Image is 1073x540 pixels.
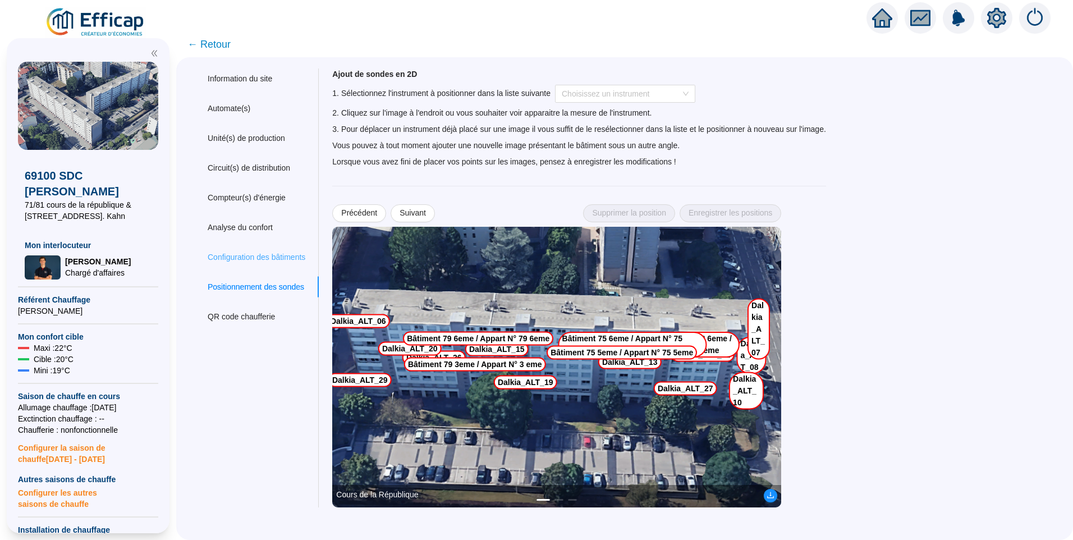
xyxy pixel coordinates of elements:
span: Mon interlocuteur [25,240,152,251]
span: Chargé d'affaires [65,267,131,278]
span: Allumage chauffage : [DATE] [18,402,158,413]
span: 1. Sélectionnez l'instrument à positionner dans la liste suivante [332,89,551,98]
span: download [767,491,774,499]
span: double-left [150,49,158,57]
span: 3. Pour déplacer un instrument déjà placé sur une image il vous suffit de le resélectionner dans ... [332,125,826,134]
span: 2. Cliquez sur l'image à l'endroit ou vous souhaiter voir apparaitre la mesure de l'instrument. [332,108,652,117]
div: QR code chaufferie [208,311,275,323]
button: Précédent [332,204,386,222]
span: Cours de la République [336,489,418,504]
div: Automate(s) [208,103,250,115]
img: alerts [943,2,974,34]
span: Suivant [400,207,426,219]
span: Référent Chauffage [18,294,158,305]
span: Exctinction chauffage : -- [18,413,158,424]
span: Autres saisons de chauffe [18,474,158,485]
span: Chaufferie : non fonctionnelle [18,424,158,436]
span: Saison de chauffe en cours [18,391,158,402]
img: alerts [1019,2,1051,34]
span: Vous pouvez à tout moment ajouter une nouvelle image présentant le bâtiment sous un autre angle. [332,141,680,150]
div: Analyse du confort [208,222,273,234]
button: Suivant [391,204,435,222]
span: Configurer la saison de chauffe [DATE] - [DATE] [18,436,158,465]
span: fund [910,8,930,28]
button: Supprimer la position [583,204,675,222]
div: Unité(s) de production [208,132,285,144]
span: home [872,8,892,28]
span: Mon confort cible [18,331,158,342]
div: Positionnement des sondes [208,281,304,293]
div: Compteur(s) d'énergie [208,192,286,204]
button: 3 [568,499,577,501]
strong: Ajout de sondes en 2D [332,70,417,79]
span: Mini : 19 °C [34,365,70,376]
span: Lorsque vous avez fini de placer vos points sur les images, pensez à enregistrer les modifications ! [332,157,676,166]
img: rc-upload-1752226571329-4 [332,227,781,507]
span: Cible : 20 °C [34,354,74,365]
div: Circuit(s) de distribution [208,162,290,174]
button: Enregistrer les positions [680,204,781,222]
span: ← Retour [187,36,231,52]
span: Installation de chauffage [18,524,158,536]
div: Information du site [208,73,272,85]
img: efficap energie logo [45,7,146,38]
span: Configurer les autres saisons de chauffe [18,485,158,510]
span: Précédent [341,207,377,219]
span: setting [987,8,1007,28]
button: 2 [554,499,563,501]
span: 69100 SDC [PERSON_NAME] [25,168,152,199]
span: 71/81 cours de la république & [STREET_ADDRESS]. Kahn [25,199,152,222]
span: Maxi : 22 °C [34,342,72,354]
img: Chargé d'affaires [25,255,61,280]
span: [PERSON_NAME] [18,305,158,317]
span: [PERSON_NAME] [65,256,131,267]
div: Configuration des bâtiments [208,251,305,263]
